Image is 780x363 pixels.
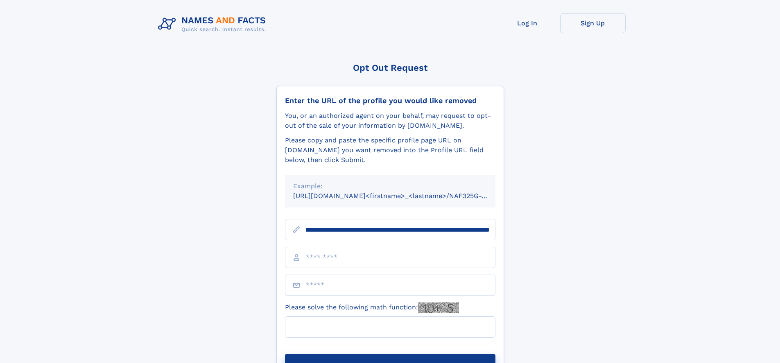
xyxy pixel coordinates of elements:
[285,302,459,313] label: Please solve the following math function:
[285,96,495,105] div: Enter the URL of the profile you would like removed
[276,63,504,73] div: Opt Out Request
[155,13,273,35] img: Logo Names and Facts
[285,111,495,131] div: You, or an authorized agent on your behalf, may request to opt-out of the sale of your informatio...
[560,13,626,33] a: Sign Up
[293,181,487,191] div: Example:
[285,135,495,165] div: Please copy and paste the specific profile page URL on [DOMAIN_NAME] you want removed into the Pr...
[293,192,511,200] small: [URL][DOMAIN_NAME]<firstname>_<lastname>/NAF325G-xxxxxxxx
[495,13,560,33] a: Log In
